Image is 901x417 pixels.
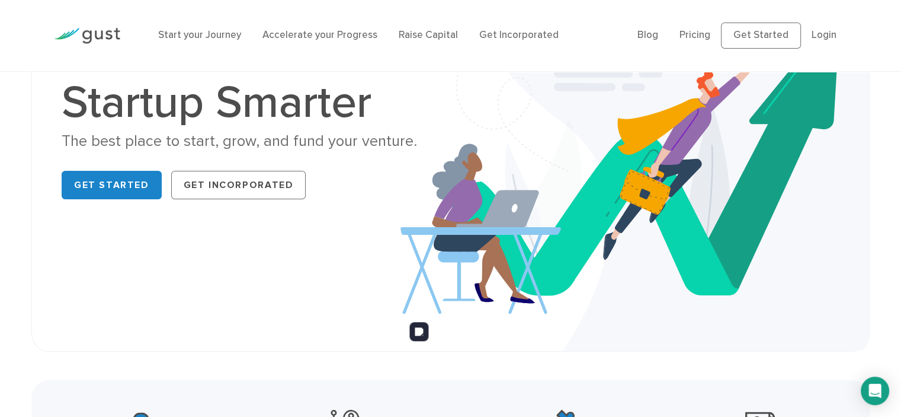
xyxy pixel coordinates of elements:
[62,171,162,199] a: Get Started
[479,29,559,41] a: Get Incorporated
[158,29,241,41] a: Start your Journey
[637,29,658,41] a: Blog
[812,29,836,41] a: Login
[62,131,441,152] div: The best place to start, grow, and fund your venture.
[679,29,710,41] a: Pricing
[171,171,306,199] a: Get Incorporated
[54,28,120,44] img: Gust Logo
[861,377,889,405] div: Open Intercom Messenger
[62,80,441,125] h1: Startup Smarter
[262,29,377,41] a: Accelerate your Progress
[721,23,801,49] a: Get Started
[399,29,458,41] a: Raise Capital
